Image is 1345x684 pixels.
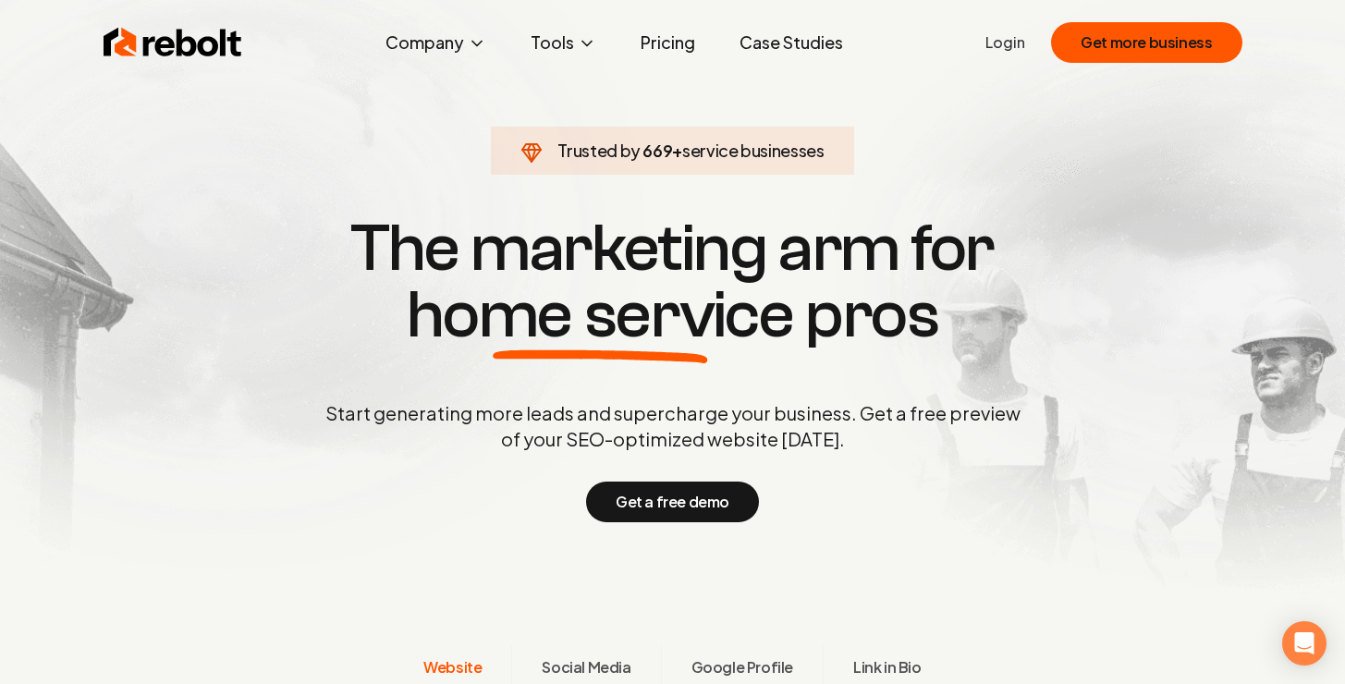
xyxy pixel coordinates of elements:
[853,656,922,678] span: Link in Bio
[322,400,1024,452] p: Start generating more leads and supercharge your business. Get a free preview of your SEO-optimiz...
[985,31,1025,54] a: Login
[586,482,759,522] button: Get a free demo
[407,282,794,348] span: home service
[642,138,672,164] span: 669
[1282,621,1327,666] div: Open Intercom Messenger
[229,215,1117,348] h1: The marketing arm for pros
[1051,22,1241,63] button: Get more business
[371,24,501,61] button: Company
[423,656,482,678] span: Website
[557,140,640,161] span: Trusted by
[516,24,611,61] button: Tools
[725,24,858,61] a: Case Studies
[104,24,242,61] img: Rebolt Logo
[672,140,682,161] span: +
[682,140,825,161] span: service businesses
[626,24,710,61] a: Pricing
[691,656,793,678] span: Google Profile
[542,656,630,678] span: Social Media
